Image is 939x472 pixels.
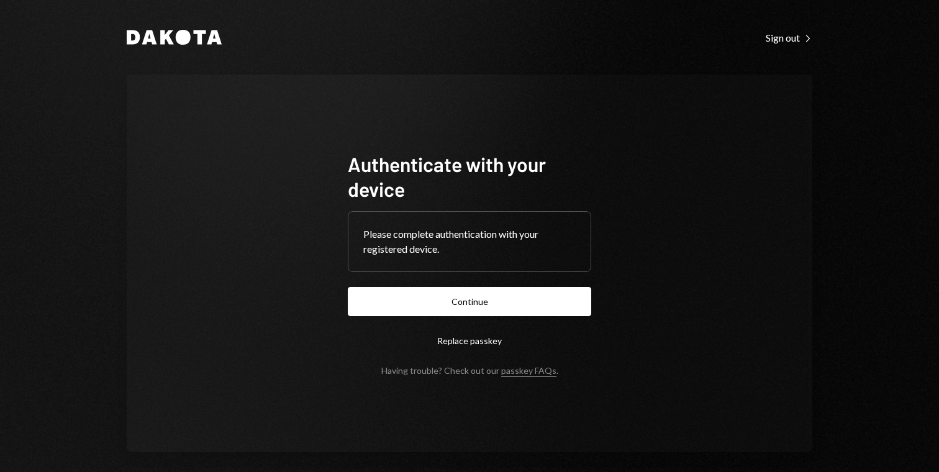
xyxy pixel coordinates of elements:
a: passkey FAQs [501,365,556,377]
button: Continue [348,287,591,316]
h1: Authenticate with your device [348,152,591,201]
div: Sign out [766,32,812,44]
a: Sign out [766,30,812,44]
div: Please complete authentication with your registered device. [363,227,576,256]
div: Having trouble? Check out our . [381,365,558,376]
button: Replace passkey [348,326,591,355]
